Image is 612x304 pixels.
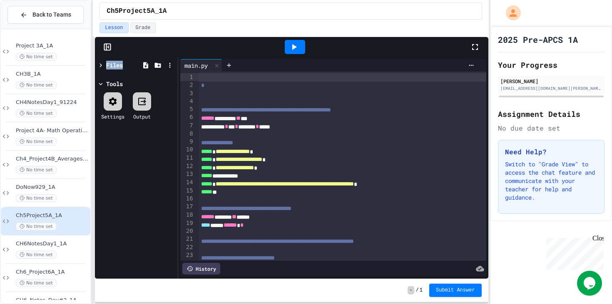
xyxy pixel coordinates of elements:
[100,22,128,33] button: Lesson
[180,130,194,138] div: 8
[180,97,194,105] div: 4
[101,113,124,120] div: Settings
[500,77,602,85] div: [PERSON_NAME]
[180,260,194,268] div: 24
[16,222,57,230] span: No time set
[106,61,123,69] div: Files
[408,286,414,294] span: -
[180,227,194,235] div: 20
[16,269,89,276] span: Ch6_Project6A_1A
[16,138,57,146] span: No time set
[16,99,89,106] span: CH4NotesDay1_91224
[16,81,57,89] span: No time set
[505,160,597,202] p: Switch to "Grade View" to access the chat feature and communicate with your teacher for help and ...
[130,22,156,33] button: Grade
[498,123,605,133] div: No due date set
[180,113,194,121] div: 6
[7,6,84,24] button: Back to Teams
[180,146,194,154] div: 10
[16,251,57,259] span: No time set
[420,287,423,294] span: 1
[180,243,194,251] div: 22
[180,170,194,178] div: 13
[543,235,604,270] iframe: chat widget
[416,287,419,294] span: /
[429,284,482,297] button: Submit Answer
[16,156,89,163] span: Ch4_Project4B_Averages_1A
[16,71,89,78] span: CH3B_1A
[16,42,89,49] span: Project 3A_1A
[577,271,604,296] iframe: chat widget
[180,59,222,72] div: main.py
[16,166,57,174] span: No time set
[16,109,57,117] span: No time set
[3,3,57,53] div: Chat with us now!Close
[498,34,578,45] h1: 2025 Pre-APCS 1A
[16,127,89,134] span: Project 4A- Math Operations in Python
[498,59,605,71] h2: Your Progress
[180,195,194,203] div: 16
[180,61,212,70] div: main.py
[32,10,71,19] span: Back to Teams
[16,279,57,287] span: No time set
[180,121,194,130] div: 7
[505,147,597,157] h3: Need Help?
[436,287,475,294] span: Submit Answer
[16,194,57,202] span: No time set
[180,89,194,97] div: 3
[180,138,194,146] div: 9
[180,178,194,187] div: 14
[133,113,151,120] div: Output
[498,108,605,120] h2: Assignment Details
[16,240,89,247] span: CH6NotesDay1_1A
[16,297,89,304] span: CH6_Notes_Day#2_1A
[180,187,194,195] div: 15
[106,79,123,88] div: Tools
[180,203,194,211] div: 17
[500,85,602,91] div: [EMAIL_ADDRESS][DOMAIN_NAME][PERSON_NAME]
[16,184,89,191] span: DoNow929_1A
[180,235,194,243] div: 21
[180,73,194,81] div: 1
[180,219,194,227] div: 19
[180,251,194,260] div: 23
[107,6,167,16] span: Ch5Project5A_1A
[180,162,194,171] div: 12
[180,105,194,114] div: 5
[182,263,220,274] div: History
[16,53,57,61] span: No time set
[497,3,523,22] div: My Account
[180,154,194,162] div: 11
[180,81,194,89] div: 2
[180,211,194,219] div: 18
[16,212,89,219] span: Ch5Project5A_1A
